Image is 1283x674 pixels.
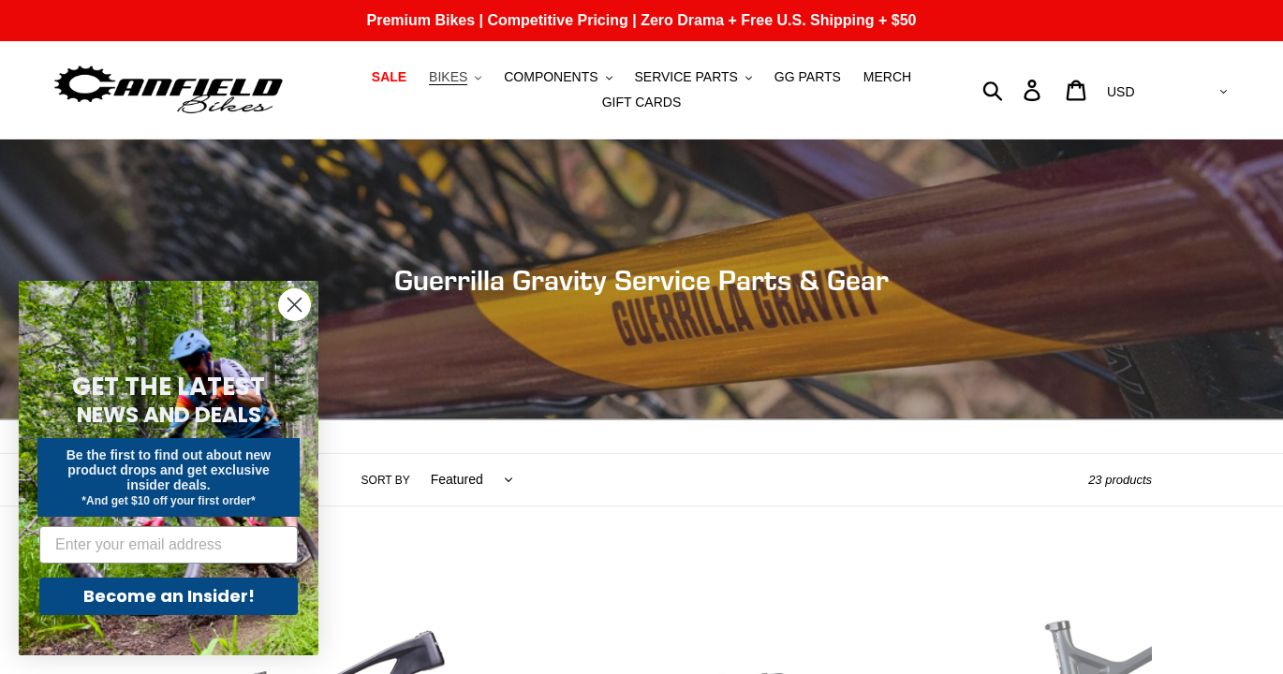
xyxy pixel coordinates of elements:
label: Sort by [361,472,410,489]
span: *And get $10 off your first order* [81,494,255,507]
span: SALE [372,69,406,85]
button: SERVICE PARTS [625,65,760,90]
span: MERCH [863,69,911,85]
button: BIKES [420,65,491,90]
span: NEWS AND DEALS [77,400,261,430]
span: GIFT CARDS [602,95,682,110]
span: COMPONENTS [504,69,597,85]
span: SERVICE PARTS [634,69,737,85]
input: Enter your email address [39,526,298,564]
span: Be the first to find out about new product drops and get exclusive insider deals. [66,447,272,492]
a: GG PARTS [765,65,850,90]
a: GIFT CARDS [593,90,691,115]
a: SALE [362,65,416,90]
button: Close dialog [278,288,311,321]
img: Canfield Bikes [52,61,286,120]
a: MERCH [854,65,921,90]
span: 23 products [1088,473,1152,487]
button: Become an Insider! [39,578,298,615]
span: Guerrilla Gravity Service Parts & Gear [394,263,889,297]
span: GG PARTS [774,69,841,85]
button: COMPONENTS [494,65,621,90]
span: BIKES [429,69,467,85]
span: GET THE LATEST [72,370,265,403]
